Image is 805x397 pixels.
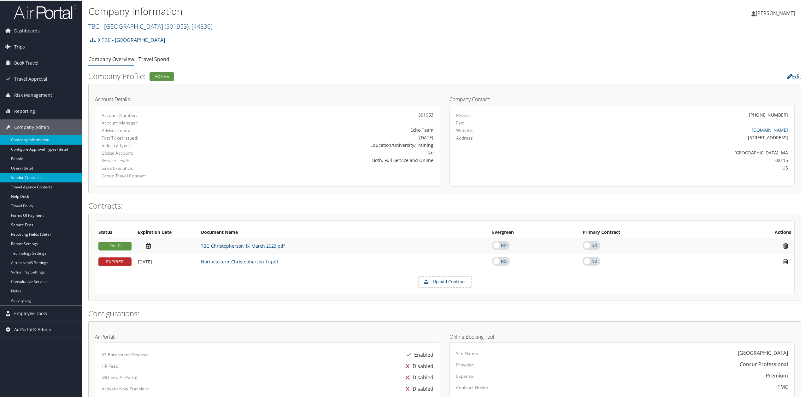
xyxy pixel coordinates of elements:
span: ( 301953 ) [165,21,189,30]
span: [DATE] [138,258,152,264]
div: Disabled [402,383,433,394]
span: Book Travel [14,55,38,70]
h2: Configurations: [88,308,801,318]
a: [PERSON_NAME] [751,3,801,22]
img: airportal-logo.png [14,4,77,19]
th: Status [95,226,135,238]
div: Enabled [403,348,433,360]
div: 02115 [542,156,788,163]
label: Activate New Travelers: [102,385,150,391]
span: Risk Management [14,87,52,102]
div: Both, Full Service and Online [215,156,433,163]
h2: Company Profile: [88,70,561,81]
h4: AirPortal: [95,334,440,339]
i: Remove Contract [780,258,791,264]
label: Account Number: [102,112,206,118]
label: SSO into AirPortal: [102,374,138,380]
span: Reporting [14,103,35,118]
th: Actions [721,226,794,238]
label: Address: [456,134,473,141]
label: V3 Enrollment Process: [102,351,148,357]
label: Site Name: [456,350,478,356]
div: No [215,149,433,155]
th: Evergreen [489,226,579,238]
span: , [ 44836 ] [189,21,213,30]
label: Service Level: [102,157,206,163]
a: Company Overview [88,55,134,62]
div: [DATE] [215,134,433,140]
div: VALID [98,241,132,250]
h1: Company Information [88,4,564,17]
div: Echo Team [215,126,433,133]
div: Add/Edit Date [138,258,195,264]
label: Account Manager: [102,119,206,125]
div: Concur Professional [740,360,788,367]
span: [PERSON_NAME] [756,9,795,16]
h4: Account Details: [95,96,440,101]
span: Travel Approval [14,71,47,86]
a: Northeastern_Christopherson_fx.pdf [201,258,278,264]
div: Active [150,72,174,80]
a: Travel Spend [138,55,169,62]
i: Remove Contract [780,242,791,249]
div: Add/Edit Date [138,242,195,249]
span: Dashboards [14,22,40,38]
h4: Company Contact: [450,96,795,101]
h2: Contracts: [88,200,801,210]
span: Company Admin [14,119,49,135]
th: Primary Contract [579,226,721,238]
div: Disabled [402,371,433,383]
div: Education/University/Training [215,141,433,148]
div: [STREET_ADDRESS] [542,134,788,140]
th: Expiration Date [135,226,198,238]
span: Trips [14,38,25,54]
label: Provider: [456,361,474,367]
a: TBC - [GEOGRAPHIC_DATA] [88,21,213,30]
div: EXPIRED [98,257,132,266]
div: TMC [778,383,788,390]
a: [DOMAIN_NAME] [752,126,788,132]
div: 301953 [215,111,433,118]
label: HR Feed: [102,362,120,369]
a: TBC_Christopherson_fx_March 2023.pdf [201,242,285,248]
span: Employee Tools [14,305,47,321]
label: Upload Contract [419,276,471,287]
label: Phone: [456,112,470,118]
label: Contract Holder: [456,384,490,390]
label: Expense: [456,372,474,379]
h4: Online Booking Tool: [450,334,795,339]
label: Global Account: [102,149,206,156]
div: US [542,164,788,170]
label: Advisor Team: [102,127,206,133]
label: Website: [456,127,473,133]
a: Edit [787,72,801,79]
div: Premium [766,371,788,379]
th: Document Name [198,226,489,238]
label: Sales Executive: [102,164,206,171]
a: TBC - [GEOGRAPHIC_DATA] [97,33,165,46]
label: Industry Type: [102,142,206,148]
div: [PHONE_NUMBER] [749,111,788,118]
div: Disabled [402,360,433,371]
span: AirPortal® Admin [14,321,51,337]
label: Group Travel Contact: [102,172,206,178]
div: [GEOGRAPHIC_DATA] [738,348,788,356]
div: [GEOGRAPHIC_DATA], MA [542,149,788,155]
label: First Ticket Issued: [102,134,206,141]
label: Fax: [456,119,464,125]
